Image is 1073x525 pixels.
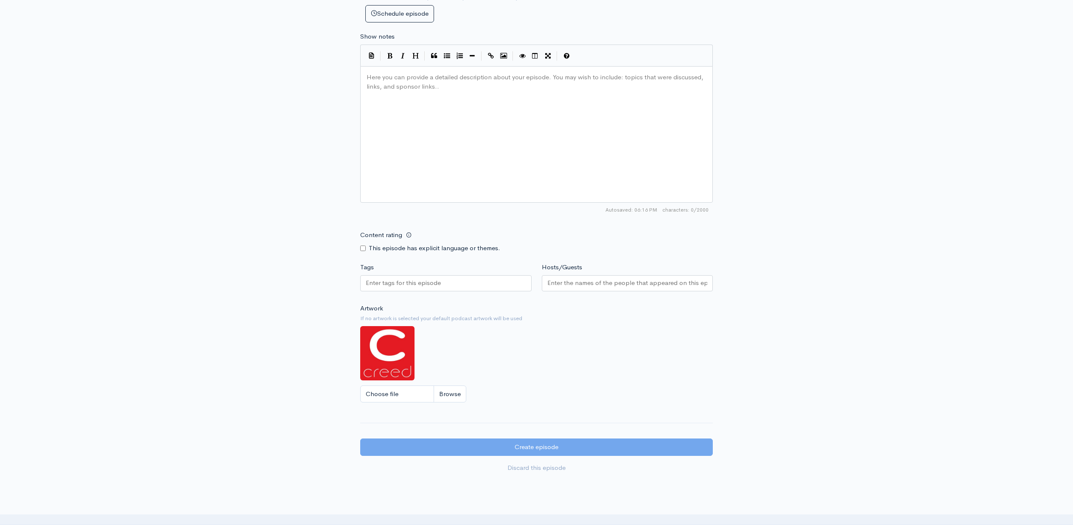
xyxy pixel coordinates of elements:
button: Numbered List [453,50,466,62]
button: Create Link [485,50,497,62]
i: | [513,51,513,61]
button: Quote [428,50,440,62]
input: Enter tags for this episode [366,278,442,288]
button: Italic [396,50,409,62]
button: Toggle Preview [516,50,529,62]
small: If no artwork is selected your default podcast artwork will be used [360,314,713,323]
label: Hosts/Guests [542,262,582,272]
i: | [557,51,558,61]
button: Schedule episode [365,5,434,22]
span: Autosaved: 06:16 PM [605,206,657,214]
button: Insert Image [497,50,510,62]
button: Toggle Fullscreen [541,50,554,62]
label: Content rating [360,226,402,244]
a: Discard this episode [360,459,713,477]
label: This episode has explicit language or themes. [369,243,500,253]
button: Bold [384,50,396,62]
button: Generic List [440,50,453,62]
i: | [380,51,381,61]
button: Insert Show Notes Template [365,49,378,61]
button: Heading [409,50,422,62]
label: Artwork [360,304,383,313]
button: Toggle Side by Side [529,50,541,62]
label: Tags [360,262,374,272]
button: Insert Horizontal Line [466,50,479,62]
button: Markdown Guide [560,50,573,62]
i: | [481,51,482,61]
i: | [424,51,425,61]
input: Enter the names of the people that appeared on this episode [547,278,708,288]
span: 0/2000 [662,206,709,214]
input: Create episode [360,438,713,456]
label: Show notes [360,32,395,42]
